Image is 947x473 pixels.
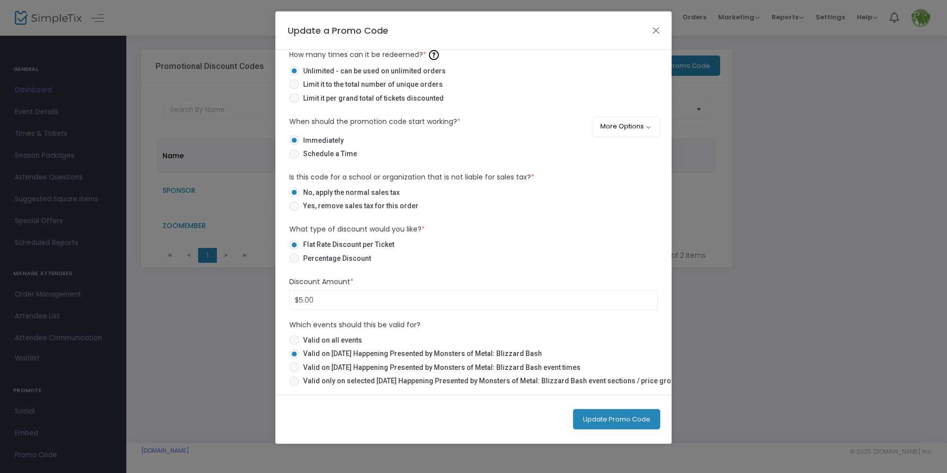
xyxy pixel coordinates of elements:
[650,24,663,37] button: Close
[299,135,344,146] span: Immediately
[299,201,419,211] span: Yes, remove sales tax for this order
[299,253,371,264] span: Percentage Discount
[299,66,446,76] span: Unlimited - can be used on unlimited orders
[289,320,421,330] label: Which events should this be valid for?
[573,409,660,429] button: Update Promo Code
[299,349,542,359] span: Valid on [DATE] Happening Presented by Monsters of Metal: Blizzard Bash
[299,239,394,250] span: Flat Rate Discount per Ticket
[288,24,388,37] h4: Update a Promo Code
[299,335,362,346] span: Valid on all events
[299,376,683,386] span: Valid only on selected [DATE] Happening Presented by Monsters of Metal: Blizzard Bash event secti...
[289,172,534,182] span: Is this code for a school or organization that is not liable for sales tax?
[289,277,354,287] label: Discount Amount
[289,50,441,59] span: How many times can it be redeemed?
[429,50,439,60] img: question-mark
[593,117,661,137] button: More Options
[299,187,400,198] span: No, apply the normal sales tax
[289,224,425,235] label: What type of discount would you like?
[299,79,443,90] span: Limit it to the total number of unique orders
[299,149,357,159] span: Schedule a Time
[299,93,444,104] span: Limit it per grand total of tickets discounted
[299,362,580,373] span: Valid on [DATE] Happening Presented by Monsters of Metal: Blizzard Bash event times
[289,117,461,127] label: When should the promotion code start working?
